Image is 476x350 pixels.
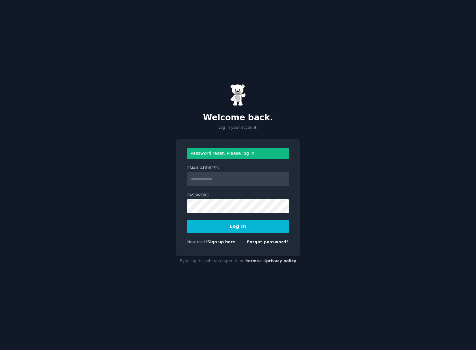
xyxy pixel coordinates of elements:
a: Forgot password? [247,240,289,244]
button: Log In [187,220,289,233]
h2: Welcome back. [176,113,300,123]
div: Password reset. Please log in. [187,148,289,159]
p: Log in your account. [176,125,300,131]
a: Sign up here [207,240,235,244]
label: Email Address [187,166,289,171]
img: Gummy Bear [230,84,246,106]
a: privacy policy [266,259,296,263]
div: By using this site you agree to our and [176,256,300,266]
a: terms [246,259,259,263]
span: New user? [187,240,207,244]
label: Password [187,193,289,198]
